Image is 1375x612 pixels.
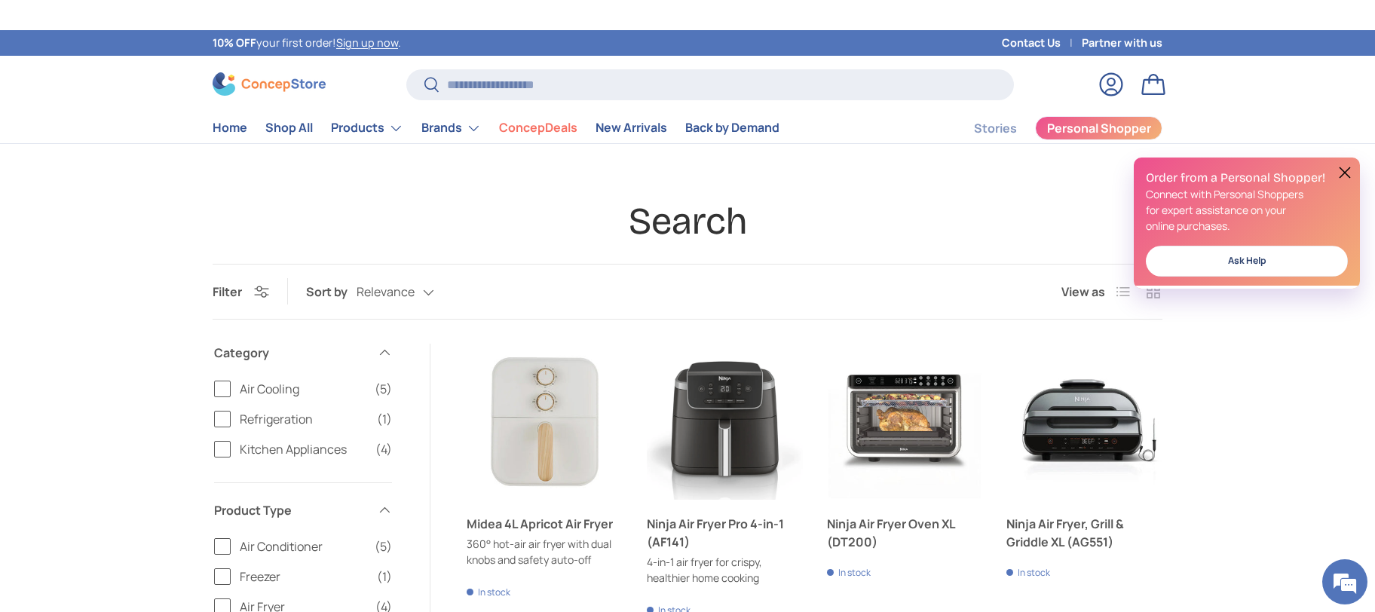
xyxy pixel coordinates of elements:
span: (4) [375,440,392,458]
a: Home [213,113,247,142]
a: Brands [421,113,481,143]
a: Ninja Air Fryer Oven XL (DT200) [827,515,983,551]
p: your first order! . [213,35,401,51]
h1: Search [213,198,1162,245]
a: Ninja Air Fryer, Grill & Griddle XL (AG551) [1006,515,1162,551]
a: ConcepDeals [499,113,577,142]
span: Refrigeration [240,410,368,428]
span: (5) [375,537,392,555]
a: New Arrivals [596,113,667,142]
a: Ask Help [1146,246,1348,277]
a: Stories [974,114,1017,143]
img: https://concepstore.ph/products/ninja-air-fryer-pro-4-in-1-af141 [647,344,803,500]
summary: Brands [412,113,490,143]
span: Air Cooling [240,380,366,398]
summary: Product Type [214,483,392,537]
summary: Category [214,326,392,380]
span: (5) [375,380,392,398]
p: Connect with Personal Shoppers for expert assistance on your online purchases. [1146,186,1348,234]
span: Relevance [357,285,415,299]
a: Back by Demand [685,113,779,142]
a: Ninja Air Fryer, Grill & Griddle XL (AG551) [1006,344,1162,500]
a: Shop All [265,113,313,142]
a: Partner with us [1082,35,1162,51]
span: Product Type [214,501,368,519]
span: Filter [213,283,242,300]
a: Ninja Air Fryer Pro 4-in-1 (AF141) [647,515,803,551]
h2: Order from a Personal Shopper! [1146,170,1348,186]
span: Personal Shopper [1047,122,1151,134]
span: Category [214,344,368,362]
a: Personal Shopper [1035,116,1162,140]
a: Products [331,113,403,143]
a: Contact Us [1002,35,1082,51]
nav: Secondary [938,113,1162,143]
span: Freezer [240,568,368,586]
span: View as [1061,283,1105,301]
button: Filter [213,283,269,300]
a: Ninja Air Fryer Pro 4-in-1 (AF141) [647,344,803,500]
label: Sort by [306,283,357,301]
a: Sign up now [336,35,398,50]
a: Midea 4L Apricot Air Fryer [467,344,623,500]
a: Ninja Air Fryer Oven XL (DT200) [827,344,983,500]
span: Kitchen Appliances [240,440,366,458]
a: Midea 4L Apricot Air Fryer [467,515,623,533]
nav: Primary [213,113,779,143]
span: Air Conditioner [240,537,366,555]
summary: Products [322,113,412,143]
img: ConcepStore [213,72,326,96]
span: (1) [377,568,392,586]
button: Relevance [357,279,464,305]
strong: 10% OFF [213,35,256,50]
span: (1) [377,410,392,428]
